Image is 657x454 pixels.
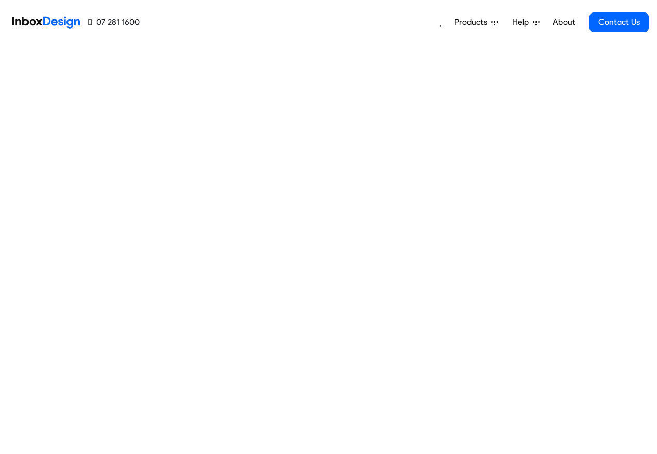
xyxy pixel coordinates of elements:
a: About [549,12,578,33]
a: 07 281 1600 [88,16,140,29]
span: Products [454,16,491,29]
a: Products [450,12,502,33]
span: Help [512,16,533,29]
a: Help [508,12,544,33]
a: Contact Us [589,12,649,32]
